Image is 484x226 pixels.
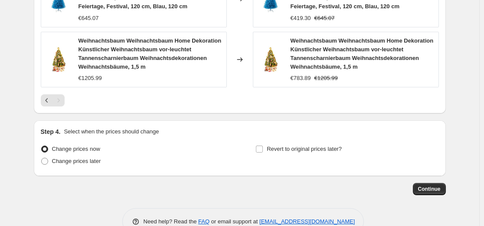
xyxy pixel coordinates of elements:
[291,14,311,23] div: €419.30
[259,218,355,225] a: [EMAIL_ADDRESS][DOMAIN_NAME]
[258,47,284,73] img: 41osOfXtoRL_80x.jpg
[209,218,259,225] span: or email support at
[314,74,338,83] strike: €1205.99
[41,94,53,106] button: Previous
[413,183,446,195] button: Continue
[291,37,434,70] span: Weihnachtsbaum Weihnachtsbaum Home Dekoration Künstlicher Weihnachtsbaum vor-leuchtet Tannenschar...
[41,127,61,136] h2: Step 4.
[78,37,222,70] span: Weihnachtsbaum Weihnachtsbaum Home Dekoration Künstlicher Weihnachtsbaum vor-leuchtet Tannenschar...
[198,218,209,225] a: FAQ
[291,74,311,83] div: €783.89
[144,218,199,225] span: Need help? Read the
[41,94,65,106] nav: Pagination
[46,47,72,73] img: 41osOfXtoRL_80x.jpg
[418,186,441,193] span: Continue
[64,127,159,136] p: Select when the prices should change
[52,158,101,164] span: Change prices later
[267,146,342,152] span: Revert to original prices later?
[78,74,102,83] div: €1205.99
[52,146,100,152] span: Change prices now
[78,14,99,23] div: €645.07
[314,14,335,23] strike: €645.07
